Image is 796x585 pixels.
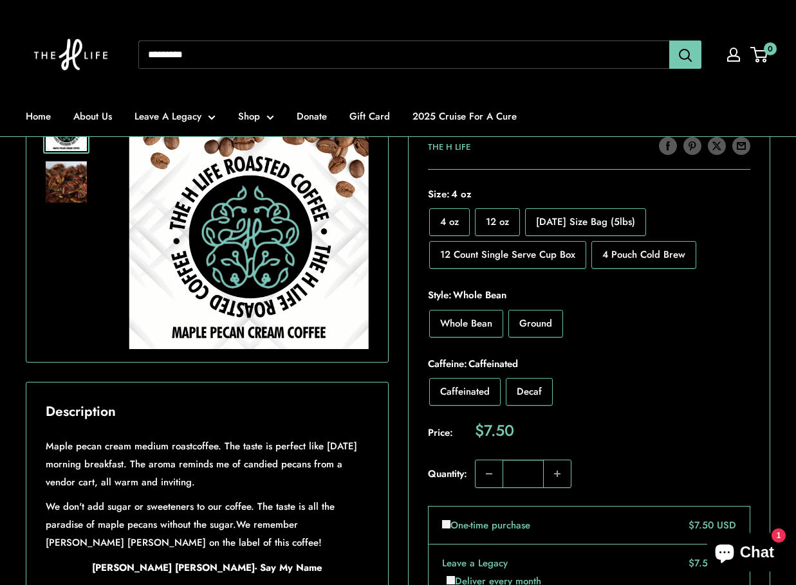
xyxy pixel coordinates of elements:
[442,554,508,572] label: Leave a Legacy
[429,208,470,236] label: 4 oz
[450,187,472,201] span: 4 oz
[442,516,530,534] label: One-time purchase
[486,215,509,229] span: 12 oz
[46,439,357,489] span: Maple pecan cream medium roastcoffee. The taste is perfect like [DATE] morning breakfast. The aro...
[669,40,701,69] button: Search
[727,48,740,62] a: My account
[602,248,685,262] span: 4 Pouch Cold Brew
[591,241,696,269] label: 4 Pouch Cold Brew
[679,516,736,534] div: $7.50 USD
[525,208,646,236] label: Monday Size Bag (5lbs)
[238,107,274,125] a: Shop
[429,378,501,406] label: Caffeinated
[503,460,544,487] input: Quantity
[703,533,786,575] inbox-online-store-chat: Shopify online store chat
[508,310,563,337] label: Ground
[440,316,492,330] span: Whole Bean
[429,241,586,269] label: 12 Count Single Serve Cup Box
[428,423,475,442] span: Price:
[659,136,677,156] a: Share on Facebook
[26,107,51,125] a: Home
[428,456,475,488] label: Quantity:
[536,215,635,229] span: [DATE] Size Bag (5lbs)
[349,107,390,125] a: Gift Card
[519,316,552,330] span: Ground
[475,423,514,438] span: $7.50
[428,141,470,153] a: The H Life
[138,40,669,69] input: Search...
[412,107,517,125] a: 2025 Cruise For A Cure
[440,384,490,399] span: Caffeinated
[428,185,751,203] span: Size:
[46,500,335,532] span: We don't add sugar or sweeteners to our coffee. The taste is all the paradise of maple pecans wit...
[544,460,571,487] button: Increase quantity
[92,561,322,575] strong: [PERSON_NAME] [PERSON_NAME]- Say My Name
[506,378,553,406] label: Decaf
[732,136,750,156] a: Share by email
[442,520,450,528] input: One-time purchase. Product price $7.50 USD
[46,402,369,422] h2: Description
[752,47,768,62] a: 0
[46,161,87,203] img: Maple Pecan Cream Coffee
[73,107,112,125] a: About Us
[452,288,506,302] span: Whole Bean
[429,310,503,337] label: Whole Bean
[517,384,542,399] span: Decaf
[129,110,369,349] img: Maple Pecan Cream Coffee
[428,286,751,304] span: Style:
[475,208,520,236] label: 12 oz
[440,248,575,262] span: 12 Count Single Serve Cup Box
[679,554,736,572] div: $7.50 USD
[476,460,503,487] button: Decrease quantity
[26,13,116,96] img: The H Life
[440,215,459,229] span: 4 oz
[764,42,777,55] span: 0
[467,357,518,371] span: Caffeinated
[428,355,751,373] span: Caffeine:
[134,107,216,125] a: Leave A Legacy
[447,576,455,584] input: Deliver every month. Product price $7.50 USD
[297,107,327,125] a: Donate
[683,136,701,156] a: Pin on Pinterest
[708,136,726,156] a: Tweet on Twitter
